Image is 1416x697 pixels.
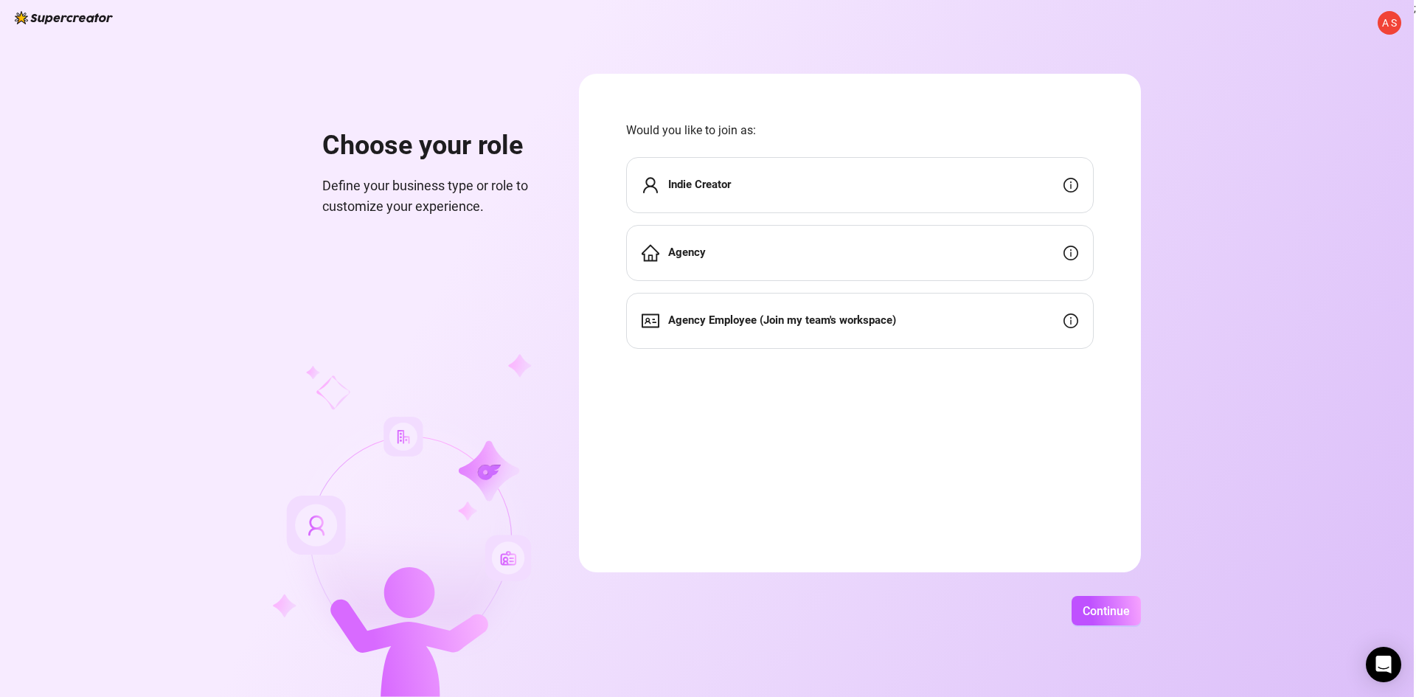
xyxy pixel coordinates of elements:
[1063,313,1078,328] span: info-circle
[668,178,731,191] strong: Indie Creator
[642,244,659,262] span: home
[642,176,659,194] span: user
[15,11,113,24] img: logo
[1083,604,1130,618] span: Continue
[1072,596,1141,625] button: Continue
[642,312,659,330] span: idcard
[1366,647,1401,682] div: Open Intercom Messenger
[1063,246,1078,260] span: info-circle
[668,313,896,327] strong: Agency Employee (Join my team's workspace)
[668,246,706,259] strong: Agency
[1382,15,1397,31] span: A S
[1063,178,1078,193] span: info-circle
[626,121,1094,139] span: Would you like to join as:
[322,176,544,218] span: Define your business type or role to customize your experience.
[322,130,544,162] h1: Choose your role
